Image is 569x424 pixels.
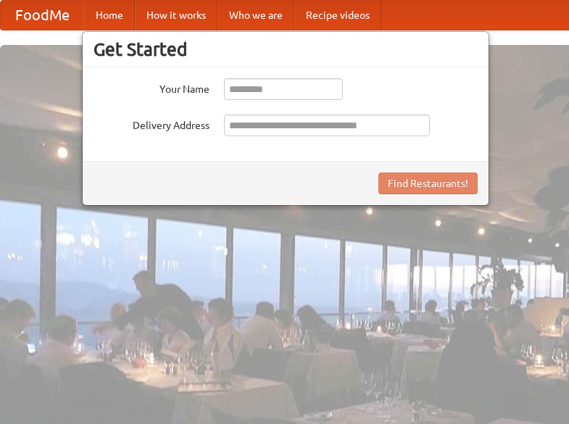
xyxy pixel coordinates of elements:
[217,1,294,30] a: Who we are
[378,172,478,194] button: Find Restaurants!
[94,38,478,60] h3: Get Started
[294,1,381,30] a: Recipe videos
[84,1,135,30] a: Home
[94,78,209,96] label: Your Name
[1,1,84,30] a: FoodMe
[135,1,217,30] a: How it works
[94,115,209,133] label: Delivery Address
